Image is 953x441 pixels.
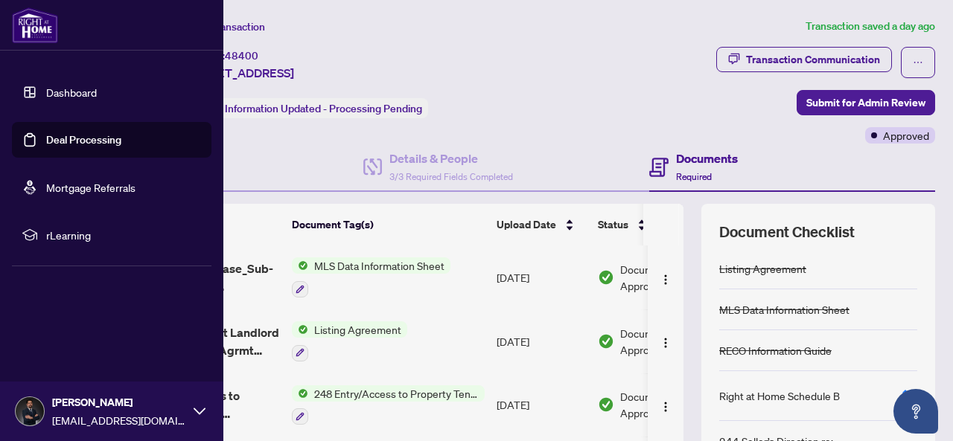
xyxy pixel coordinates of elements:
[719,301,850,318] div: MLS Data Information Sheet
[46,133,121,147] a: Deal Processing
[654,393,678,416] button: Logo
[46,181,136,194] a: Mortgage Referrals
[719,260,806,277] div: Listing Agreement
[806,18,935,35] article: Transaction saved a day ago
[598,216,628,233] span: Status
[676,149,738,167] h4: Documents
[491,309,592,373] td: [DATE]
[491,373,592,437] td: [DATE]
[660,337,672,349] img: Logo
[52,394,186,411] span: [PERSON_NAME]
[746,48,880,71] div: Transaction Communication
[292,257,450,297] button: Status IconMLS Data Information Sheet
[893,389,938,434] button: Open asap
[719,342,832,358] div: RECO Information Guide
[660,401,672,413] img: Logo
[660,274,672,286] img: Logo
[308,385,485,402] span: 248 Entry/Access to Property Tenant Acknowledgement
[185,98,428,118] div: Status:
[308,257,450,274] span: MLS Data Information Sheet
[491,245,592,309] td: [DATE]
[654,329,678,353] button: Logo
[16,397,44,425] img: Profile Icon
[308,321,407,338] span: Listing Agreement
[620,261,713,294] span: Document Approved
[806,91,925,115] span: Submit for Admin Review
[292,321,407,361] button: Status IconListing Agreement
[292,321,308,338] img: Status Icon
[654,265,678,289] button: Logo
[497,216,556,233] span: Upload Date
[719,387,840,404] div: Right at Home Schedule B
[46,227,201,243] span: rLearning
[620,388,713,421] span: Document Approved
[883,127,929,144] span: Approved
[292,257,308,274] img: Status Icon
[46,86,97,99] a: Dashboard
[292,385,308,402] img: Status Icon
[598,396,614,413] img: Document Status
[592,204,718,245] th: Status
[716,47,892,72] button: Transaction Communication
[292,385,485,425] button: Status Icon248 Entry/Access to Property Tenant Acknowledgement
[52,412,186,428] span: [EMAIL_ADDRESS][DOMAIN_NAME]
[598,269,614,286] img: Document Status
[491,204,592,245] th: Upload Date
[185,64,294,82] span: [STREET_ADDRESS]
[598,333,614,350] img: Document Status
[913,57,923,68] span: ellipsis
[185,20,265,33] span: View Transaction
[676,171,712,182] span: Required
[719,222,855,242] span: Document Checklist
[389,149,513,167] h4: Details & People
[225,102,422,115] span: Information Updated - Processing Pending
[620,325,713,358] span: Document Approved
[12,7,58,43] img: logo
[389,171,513,182] span: 3/3 Required Fields Completed
[286,204,491,245] th: Document Tag(s)
[797,90,935,115] button: Submit for Admin Review
[225,49,258,62] span: 48400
